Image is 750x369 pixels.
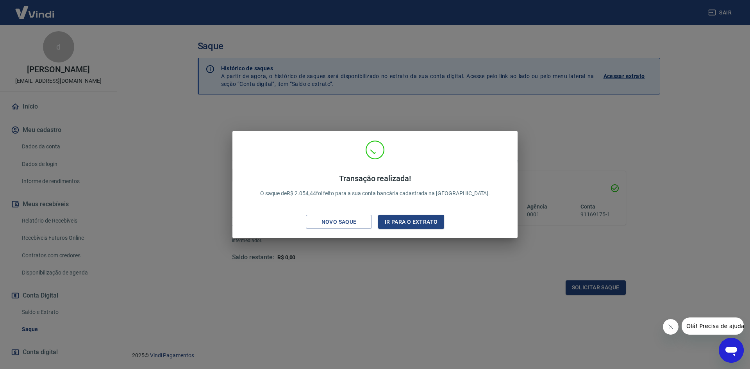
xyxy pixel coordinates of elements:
[260,174,490,198] p: O saque de R$ 2.054,44 foi feito para a sua conta bancária cadastrada na [GEOGRAPHIC_DATA].
[719,338,744,363] iframe: Botão para abrir a janela de mensagens
[312,217,366,227] div: Novo saque
[378,215,444,229] button: Ir para o extrato
[682,317,744,335] iframe: Mensagem da empresa
[306,215,372,229] button: Novo saque
[663,319,679,335] iframe: Fechar mensagem
[5,5,66,12] span: Olá! Precisa de ajuda?
[260,174,490,183] h4: Transação realizada!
